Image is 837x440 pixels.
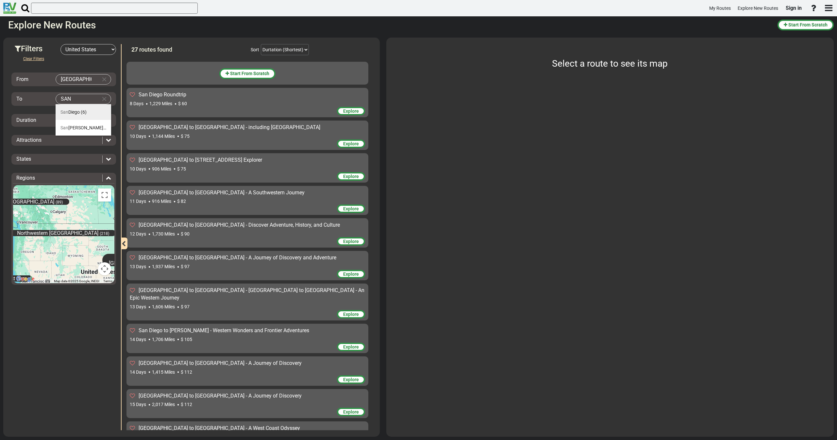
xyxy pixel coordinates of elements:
span: [PERSON_NAME] [60,125,106,130]
li: SanDiego (6) [56,104,111,120]
span: (31) [104,125,113,130]
li: San[PERSON_NAME] (31) [56,120,111,136]
span: Diego [60,109,80,115]
span: San [60,109,68,115]
span: San [60,125,68,130]
span: (6) [81,109,87,115]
